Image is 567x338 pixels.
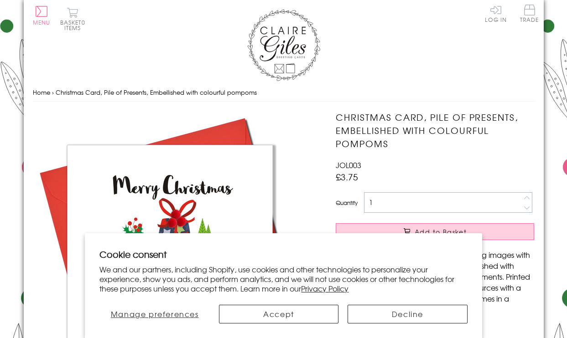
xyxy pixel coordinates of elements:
[56,88,257,97] span: Christmas Card, Pile of Presents, Embellished with colourful pompoms
[336,159,361,170] span: JOL003
[520,5,539,24] a: Trade
[33,88,50,97] a: Home
[99,265,467,293] p: We and our partners, including Shopify, use cookies and other technologies to personalize your ex...
[33,18,51,26] span: Menu
[33,83,535,102] nav: breadcrumbs
[33,6,51,25] button: Menu
[415,227,467,236] span: Add to Basket
[64,18,85,32] span: 0 items
[247,9,320,81] img: Claire Giles Greetings Cards
[336,223,534,240] button: Add to Basket
[336,111,534,150] h1: Christmas Card, Pile of Presents, Embellished with colourful pompoms
[301,283,349,294] a: Privacy Policy
[111,308,199,319] span: Manage preferences
[99,305,209,323] button: Manage preferences
[336,170,358,183] span: £3.75
[99,248,467,261] h2: Cookie consent
[52,88,54,97] span: ›
[60,7,85,31] button: Basket0 items
[485,5,507,22] a: Log In
[219,305,338,323] button: Accept
[520,5,539,22] span: Trade
[348,305,467,323] button: Decline
[336,199,358,207] label: Quantity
